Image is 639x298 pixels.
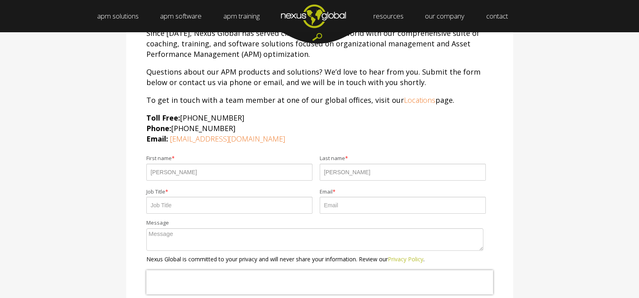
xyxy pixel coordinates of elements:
[146,67,493,88] p: Questions about our APM products and solutions? We’d love to hear from you. Submit the form below...
[320,189,333,195] span: Email
[146,134,168,144] strong: Email:
[170,134,285,144] a: [EMAIL_ADDRESS][DOMAIN_NAME]
[146,189,165,195] span: Job Title
[320,164,486,181] input: Last name
[146,164,312,181] input: First name
[146,123,171,133] strong: Phone:
[146,270,493,294] iframe: reCAPTCHA
[146,28,493,59] p: Since [DATE], Nexus Global has served clients across the world with our comprehensive suite of co...
[146,220,169,226] span: Message
[146,95,493,105] p: To get in touch with a team member at one of our global offices, visit our page.
[146,155,172,162] span: First name
[404,95,435,105] a: Locations
[146,113,180,123] strong: Toll Free:
[320,197,486,214] input: Email
[388,255,423,263] a: Privacy Policy
[320,155,345,162] span: Last name
[146,113,493,144] p: [PHONE_NUMBER] [PHONE_NUMBER]
[146,255,493,263] p: Nexus Global is committed to your privacy and will never share your information. Review our .
[146,197,312,214] input: Job Title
